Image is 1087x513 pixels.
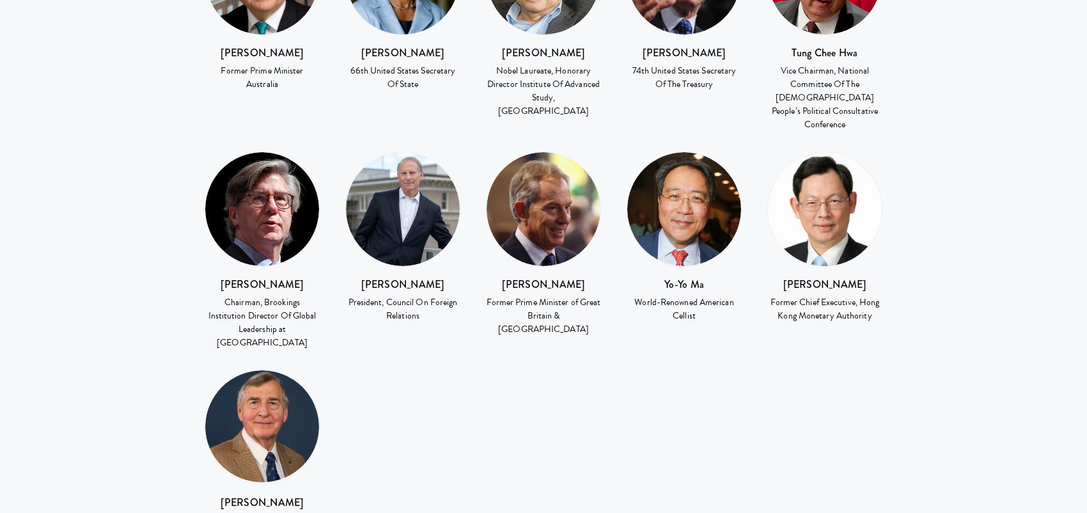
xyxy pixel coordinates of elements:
div: Former Prime Minister of Great Britain & [GEOGRAPHIC_DATA] [486,296,601,336]
h3: [PERSON_NAME] [345,45,460,61]
div: Vice Chairman, National Committee Of The [DEMOGRAPHIC_DATA] People’s Political Consultative Confe... [767,64,882,131]
div: Former Prime Minister Australia [205,64,320,91]
h3: Tung Chee Hwa [767,45,882,61]
div: Nobel Laureate, Honorary Director Institute Of Advanced Study, [GEOGRAPHIC_DATA] [486,64,601,118]
h3: [PERSON_NAME] [205,495,320,510]
div: 74th United States Secretary Of The Treasury [627,64,742,91]
div: 66th United States Secretary Of State [345,64,460,91]
div: President, Council On Foreign Relations [345,296,460,322]
h3: [PERSON_NAME] [767,277,882,292]
h3: [PERSON_NAME] [205,45,320,61]
h3: [PERSON_NAME] [205,277,320,292]
h3: [PERSON_NAME] [486,45,601,61]
h3: Yo-Yo Ma [627,277,742,292]
div: World-Renowned American Cellist [627,296,742,322]
h3: [PERSON_NAME] [627,45,742,61]
h3: [PERSON_NAME] [486,277,601,292]
div: Former Chief Executive, Hong Kong Monetary Authority [767,296,882,322]
div: Chairman, Brookings Institution Director Of Global Leadership at [GEOGRAPHIC_DATA] [205,296,320,349]
h3: [PERSON_NAME] [345,277,460,292]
